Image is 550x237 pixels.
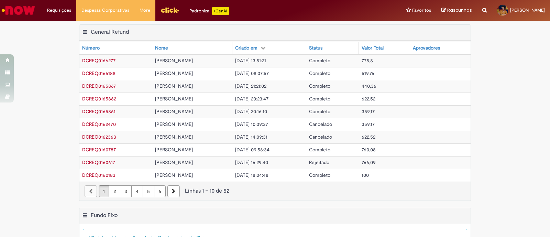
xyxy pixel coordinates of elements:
[82,83,116,89] a: Abrir Registro: DCREQ0165867
[82,70,115,76] span: DCREQ0166188
[309,108,330,115] span: Completo
[82,121,116,127] span: DCREQ0162470
[161,5,179,15] img: click_logo_yellow_360x200.png
[82,121,116,127] a: Abrir Registro: DCREQ0162470
[309,45,322,52] div: Status
[235,70,269,76] span: [DATE] 08:07:57
[362,96,375,102] span: 622,52
[155,134,193,140] span: [PERSON_NAME]
[99,185,109,197] a: Página 1
[362,159,376,165] span: 766,09
[140,7,150,14] span: More
[82,159,115,165] a: Abrir Registro: DCREQ0160617
[155,70,193,76] span: [PERSON_NAME]
[212,7,229,15] p: +GenAi
[82,57,115,64] a: Abrir Registro: DCREQ0166277
[82,29,88,37] button: General Refund Menu de contexto
[362,121,375,127] span: 359,17
[447,7,472,13] span: Rascunhos
[309,70,330,76] span: Completo
[82,147,116,153] span: DCREQ0160787
[82,83,116,89] span: DCREQ0165867
[235,121,268,127] span: [DATE] 10:09:37
[82,57,115,64] span: DCREQ0166277
[309,96,330,102] span: Completo
[235,83,266,89] span: [DATE] 21:21:02
[309,57,330,64] span: Completo
[235,108,267,115] span: [DATE] 20:16:10
[79,182,471,201] nav: paginação
[510,7,545,13] span: [PERSON_NAME]
[82,212,88,221] button: Fundo Fixo Menu de contexto
[309,147,330,153] span: Completo
[309,121,332,127] span: Cancelado
[82,108,115,115] a: Abrir Registro: DCREQ0165861
[155,108,193,115] span: [PERSON_NAME]
[85,187,465,195] div: Linhas 1 − 10 de 52
[82,134,116,140] span: DCREQ0162363
[154,185,166,197] a: Página 6
[120,185,132,197] a: Página 3
[441,7,472,14] a: Rascunhos
[413,45,440,52] div: Aprovadores
[82,172,115,178] span: DCREQ0160183
[235,45,257,52] div: Criado em
[362,147,376,153] span: 760,08
[309,159,329,165] span: Rejeitado
[412,7,431,14] span: Favoritos
[82,172,115,178] a: Abrir Registro: DCREQ0160183
[91,212,118,219] h2: Fundo Fixo
[82,159,115,165] span: DCREQ0160617
[362,172,369,178] span: 100
[235,96,268,102] span: [DATE] 20:23:47
[362,45,384,52] div: Valor Total
[155,96,193,102] span: [PERSON_NAME]
[91,29,129,35] h2: General Refund
[82,134,116,140] a: Abrir Registro: DCREQ0162363
[235,159,268,165] span: [DATE] 16:29:40
[362,57,373,64] span: 775,8
[309,172,330,178] span: Completo
[82,70,115,76] a: Abrir Registro: DCREQ0166188
[309,134,332,140] span: Cancelado
[82,147,116,153] a: Abrir Registro: DCREQ0160787
[109,185,120,197] a: Página 2
[155,159,193,165] span: [PERSON_NAME]
[189,7,229,15] div: Padroniza
[235,57,266,64] span: [DATE] 13:51:21
[235,147,269,153] span: [DATE] 09:56:34
[155,172,193,178] span: [PERSON_NAME]
[235,172,268,178] span: [DATE] 18:04:48
[82,45,100,52] div: Número
[362,83,376,89] span: 440,36
[82,96,116,102] span: DCREQ0165862
[155,121,193,127] span: [PERSON_NAME]
[155,147,193,153] span: [PERSON_NAME]
[143,185,154,197] a: Página 5
[362,108,375,115] span: 359,17
[82,108,115,115] span: DCREQ0165861
[155,45,168,52] div: Nome
[362,70,374,76] span: 519,76
[155,57,193,64] span: [PERSON_NAME]
[155,83,193,89] span: [PERSON_NAME]
[47,7,71,14] span: Requisições
[309,83,330,89] span: Completo
[81,7,129,14] span: Despesas Corporativas
[1,3,36,17] img: ServiceNow
[362,134,375,140] span: 622,52
[167,185,180,197] a: Próxima página
[235,134,267,140] span: [DATE] 14:09:31
[131,185,143,197] a: Página 4
[82,96,116,102] a: Abrir Registro: DCREQ0165862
